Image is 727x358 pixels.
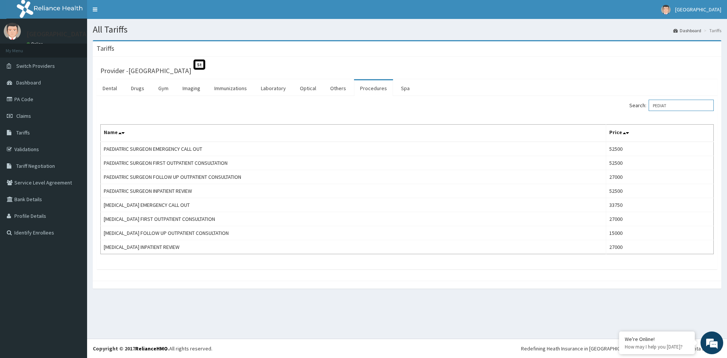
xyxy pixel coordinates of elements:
[101,198,606,212] td: [MEDICAL_DATA] EMERGENCY CALL OUT
[606,142,713,156] td: 52500
[101,142,606,156] td: PAEDIATRIC SURGEON EMERGENCY CALL OUT
[324,80,352,96] a: Others
[661,5,671,14] img: User Image
[176,80,206,96] a: Imaging
[354,80,393,96] a: Procedures
[16,163,55,169] span: Tariff Negotiation
[625,344,689,350] p: How may I help you today?
[27,31,89,38] p: [GEOGRAPHIC_DATA]
[649,100,714,111] input: Search:
[124,4,142,22] div: Minimize live chat window
[521,345,721,352] div: Redefining Heath Insurance in [GEOGRAPHIC_DATA] using Telemedicine and Data Science!
[93,345,169,352] strong: Copyright © 2017 .
[97,45,114,52] h3: Tariffs
[101,226,606,240] td: [MEDICAL_DATA] FOLLOW UP OUTPATIENT CONSULTATION
[193,59,205,70] span: St
[101,212,606,226] td: [MEDICAL_DATA] FIRST OUTPATIENT CONSULTATION
[101,170,606,184] td: PAEDIATRIC SURGEON FOLLOW UP OUTPATIENT CONSULTATION
[27,41,45,47] a: Online
[625,336,689,342] div: We're Online!
[87,339,727,358] footer: All rights reserved.
[4,23,21,40] img: User Image
[606,226,713,240] td: 15000
[675,6,721,13] span: [GEOGRAPHIC_DATA]
[255,80,292,96] a: Laboratory
[606,212,713,226] td: 27000
[93,25,721,34] h1: All Tariffs
[4,207,144,233] textarea: Type your message and hit 'Enter'
[100,67,191,74] h3: Provider - [GEOGRAPHIC_DATA]
[101,125,606,142] th: Name
[702,27,721,34] li: Tariffs
[39,42,127,52] div: Chat with us now
[395,80,416,96] a: Spa
[606,170,713,184] td: 27000
[101,240,606,254] td: [MEDICAL_DATA] INPATIENT REVIEW
[97,80,123,96] a: Dental
[44,95,105,172] span: We're online!
[16,63,55,69] span: Switch Providers
[14,38,31,57] img: d_794563401_company_1708531726252_794563401
[101,184,606,198] td: PAEDIATRIC SURGEON INPATIENT REVIEW
[101,156,606,170] td: PAEDIATRIC SURGEON FIRST OUTPATIENT CONSULTATION
[152,80,175,96] a: Gym
[294,80,322,96] a: Optical
[16,129,30,136] span: Tariffs
[606,198,713,212] td: 33750
[16,79,41,86] span: Dashboard
[135,345,168,352] a: RelianceHMO
[629,100,714,111] label: Search:
[208,80,253,96] a: Immunizations
[16,113,31,119] span: Claims
[125,80,150,96] a: Drugs
[673,27,701,34] a: Dashboard
[606,156,713,170] td: 52500
[606,125,713,142] th: Price
[606,184,713,198] td: 52500
[606,240,713,254] td: 27000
